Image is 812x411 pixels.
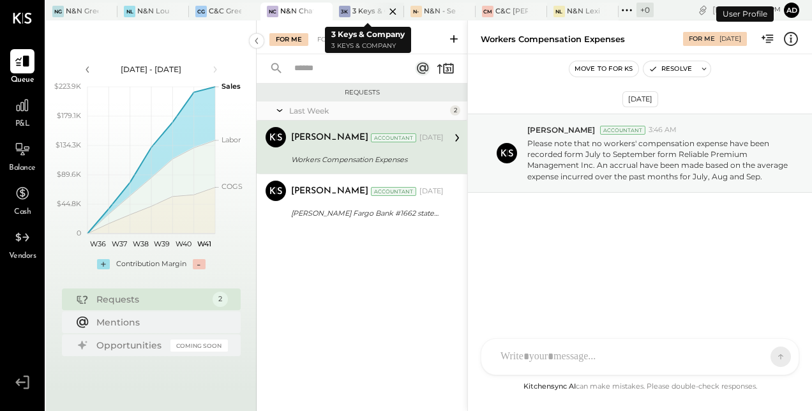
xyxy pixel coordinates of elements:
div: N- [410,6,422,17]
div: Requests [96,293,206,306]
div: NL [553,6,565,17]
div: + 0 [636,3,654,17]
span: Cash [14,207,31,218]
text: W36 [90,239,106,248]
div: For Me [689,34,715,43]
div: For KS [311,33,347,46]
text: COGS [222,182,243,191]
span: pm [770,5,781,14]
div: - [193,259,206,269]
div: Coming Soon [170,340,228,352]
a: Balance [1,137,44,174]
a: P&L [1,93,44,130]
text: Labor [222,135,241,144]
div: NL [124,6,135,17]
button: Resolve [643,61,697,77]
span: [PERSON_NAME] [527,124,595,135]
div: + [97,259,110,269]
div: [PERSON_NAME] [291,131,368,144]
div: [DATE] [419,186,444,197]
div: Workers Compensation Expenses [481,33,625,45]
div: N&N Lexington, LLC [567,6,599,17]
div: Requests [263,88,461,97]
b: 3 Keys & Company [331,29,405,39]
text: W40 [175,239,191,248]
div: 2 [450,105,460,116]
div: For Me [269,33,308,46]
button: Move to for ks [569,61,638,77]
div: [PERSON_NAME] Fargo Bank #1662 statement for [DATE] & [DATE]. [291,207,440,220]
div: C&C [PERSON_NAME] LLC [495,6,528,17]
text: W41 [197,239,211,248]
text: $44.8K [57,199,81,208]
span: 3:46 AM [649,125,677,135]
div: N&N - Senoia & Corporate [424,6,456,17]
div: N&N Greenville, LLC [66,6,98,17]
div: Last Week [289,105,447,116]
text: $134.3K [56,140,81,149]
span: Queue [11,75,34,86]
div: N&N Louisville, LLC [137,6,170,17]
div: Accountant [600,126,645,135]
div: Accountant [371,133,416,142]
text: W38 [132,239,148,248]
button: ad [784,3,799,18]
div: User Profile [716,6,774,22]
text: $89.6K [57,170,81,179]
div: [PERSON_NAME] [291,185,368,198]
div: copy link [696,3,709,17]
div: 3 Keys & Company [352,6,385,17]
div: Contribution Margin [116,259,186,269]
text: 0 [77,228,81,237]
div: NC [267,6,278,17]
div: [DATE] [419,133,444,143]
text: Sales [222,82,241,91]
span: 3 : 05 [742,4,768,16]
div: C&C Greenville Main, LLC [209,6,241,17]
div: Opportunities [96,339,164,352]
div: Accountant [371,187,416,196]
div: CG [195,6,207,17]
div: CM [482,6,493,17]
span: P&L [15,119,30,130]
a: Cash [1,181,44,218]
div: NG [52,6,64,17]
div: [DATE] [719,34,741,43]
div: 2 [213,292,228,307]
a: Queue [1,49,44,86]
span: Vendors [9,251,36,262]
text: $179.1K [57,111,81,120]
div: [DATE] [712,4,781,16]
div: [DATE] [622,91,658,107]
p: Please note that no workers' compensation expense have been recorded form July to September form ... [527,138,788,182]
div: Workers Compensation Expenses [291,153,440,166]
text: W39 [154,239,170,248]
span: Balance [9,163,36,174]
div: [DATE] - [DATE] [97,64,206,75]
a: Vendors [1,225,44,262]
p: 3 Keys & Company [331,41,405,52]
text: W37 [112,239,127,248]
div: 3K [339,6,350,17]
div: Mentions [96,316,222,329]
text: $223.9K [54,82,81,91]
div: N&N Chattanooga, LLC [280,6,313,17]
